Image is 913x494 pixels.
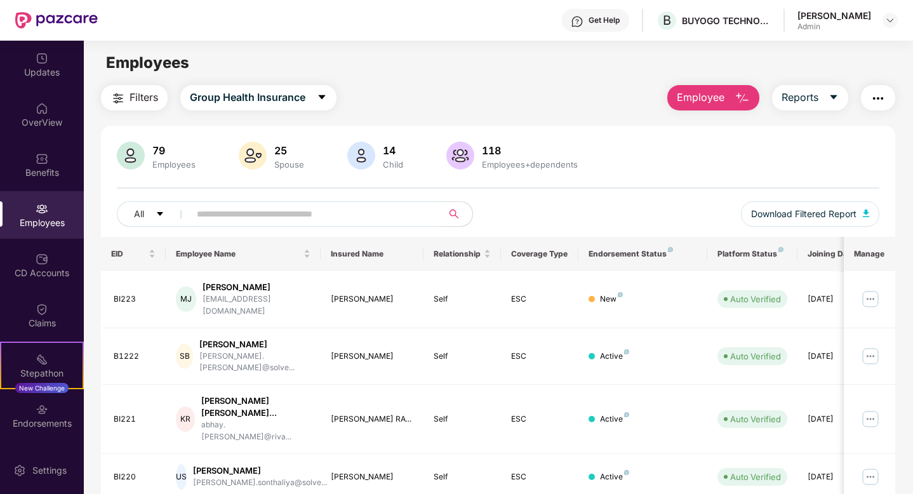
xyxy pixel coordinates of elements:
[176,406,195,432] div: KR
[317,92,327,103] span: caret-down
[441,209,466,219] span: search
[663,13,671,28] span: B
[885,15,895,25] img: svg+xml;base64,PHN2ZyBpZD0iRHJvcGRvd24tMzJ4MzIiIHhtbG5zPSJodHRwOi8vd3d3LnczLm9yZy8yMDAwL3N2ZyIgd2...
[618,292,623,297] img: svg+xml;base64,PHN2ZyB4bWxucz0iaHR0cDovL3d3dy53My5vcmcvMjAwMC9zdmciIHdpZHRoPSI4IiBoZWlnaHQ9IjgiIH...
[193,465,327,477] div: [PERSON_NAME]
[808,293,865,305] div: [DATE]
[778,247,783,252] img: svg+xml;base64,PHN2ZyB4bWxucz0iaHR0cDovL3d3dy53My5vcmcvMjAwMC9zdmciIHdpZHRoPSI4IiBoZWlnaHQ9IjgiIH...
[479,159,580,170] div: Employees+dependents
[106,53,189,72] span: Employees
[36,353,48,366] img: svg+xml;base64,PHN2ZyB4bWxucz0iaHR0cDovL3d3dy53My5vcmcvMjAwMC9zdmciIHdpZHRoPSIyMSIgaGVpZ2h0PSIyMC...
[677,90,724,105] span: Employee
[441,201,473,227] button: search
[589,15,620,25] div: Get Help
[36,102,48,115] img: svg+xml;base64,PHN2ZyBpZD0iSG9tZSIgeG1sbnM9Imh0dHA6Ly93d3cudzMub3JnLzIwMDAvc3ZnIiB3aWR0aD0iMjAiIG...
[797,10,871,22] div: [PERSON_NAME]
[101,237,166,271] th: EID
[176,249,301,259] span: Employee Name
[571,15,583,28] img: svg+xml;base64,PHN2ZyBpZD0iSGVscC0zMngzMiIgeG1sbnM9Imh0dHA6Ly93d3cudzMub3JnLzIwMDAvc3ZnIiB3aWR0aD...
[860,289,881,309] img: manageButton
[176,464,187,490] div: US
[860,467,881,487] img: manageButton
[180,85,337,110] button: Group Health Insurancecaret-down
[15,383,69,393] div: New Challenge
[176,344,194,369] div: SB
[347,142,375,170] img: svg+xml;base64,PHN2ZyB4bWxucz0iaHR0cDovL3d3dy53My5vcmcvMjAwMC9zdmciIHhtbG5zOnhsaW5rPSJodHRwOi8vd3...
[844,237,895,271] th: Manage
[829,92,839,103] span: caret-down
[730,471,781,483] div: Auto Verified
[199,350,310,375] div: [PERSON_NAME].[PERSON_NAME]@solve...
[114,471,156,483] div: BI220
[130,90,158,105] span: Filters
[479,144,580,157] div: 118
[446,142,474,170] img: svg+xml;base64,PHN2ZyB4bWxucz0iaHR0cDovL3d3dy53My5vcmcvMjAwMC9zdmciIHhtbG5zOnhsaW5rPSJodHRwOi8vd3...
[600,471,629,483] div: Active
[589,249,697,259] div: Endorsement Status
[114,293,156,305] div: BI223
[808,471,865,483] div: [DATE]
[36,152,48,165] img: svg+xml;base64,PHN2ZyBpZD0iQmVuZWZpdHMiIHhtbG5zPSJodHRwOi8vd3d3LnczLm9yZy8yMDAwL3N2ZyIgd2lkdGg9Ij...
[624,349,629,354] img: svg+xml;base64,PHN2ZyB4bWxucz0iaHR0cDovL3d3dy53My5vcmcvMjAwMC9zdmciIHdpZHRoPSI4IiBoZWlnaHQ9IjgiIH...
[203,293,310,317] div: [EMAIL_ADDRESS][DOMAIN_NAME]
[668,247,673,252] img: svg+xml;base64,PHN2ZyB4bWxucz0iaHR0cDovL3d3dy53My5vcmcvMjAwMC9zdmciIHdpZHRoPSI4IiBoZWlnaHQ9IjgiIH...
[193,477,327,489] div: [PERSON_NAME].sonthaliya@solve...
[434,413,491,425] div: Self
[501,237,578,271] th: Coverage Type
[13,464,26,477] img: svg+xml;base64,PHN2ZyBpZD0iU2V0dGluZy0yMHgyMCIgeG1sbnM9Imh0dHA6Ly93d3cudzMub3JnLzIwMDAvc3ZnIiB3aW...
[36,52,48,65] img: svg+xml;base64,PHN2ZyBpZD0iVXBkYXRlZCIgeG1sbnM9Imh0dHA6Ly93d3cudzMub3JnLzIwMDAvc3ZnIiB3aWR0aD0iMj...
[101,85,168,110] button: Filters
[331,471,414,483] div: [PERSON_NAME]
[203,281,310,293] div: [PERSON_NAME]
[511,413,568,425] div: ESC
[717,249,787,259] div: Platform Status
[782,90,818,105] span: Reports
[741,201,879,227] button: Download Filtered Report
[176,286,197,312] div: MJ
[624,412,629,417] img: svg+xml;base64,PHN2ZyB4bWxucz0iaHR0cDovL3d3dy53My5vcmcvMjAwMC9zdmciIHdpZHRoPSI4IiBoZWlnaHQ9IjgiIH...
[797,22,871,32] div: Admin
[272,144,307,157] div: 25
[511,350,568,363] div: ESC
[239,142,267,170] img: svg+xml;base64,PHN2ZyB4bWxucz0iaHR0cDovL3d3dy53My5vcmcvMjAwMC9zdmciIHhtbG5zOnhsaW5rPSJodHRwOi8vd3...
[36,303,48,316] img: svg+xml;base64,PHN2ZyBpZD0iQ2xhaW0iIHhtbG5zPSJodHRwOi8vd3d3LnczLm9yZy8yMDAwL3N2ZyIgd2lkdGg9IjIwIi...
[735,91,750,106] img: svg+xml;base64,PHN2ZyB4bWxucz0iaHR0cDovL3d3dy53My5vcmcvMjAwMC9zdmciIHhtbG5zOnhsaW5rPSJodHRwOi8vd3...
[201,395,310,419] div: [PERSON_NAME] [PERSON_NAME]...
[600,293,623,305] div: New
[36,253,48,265] img: svg+xml;base64,PHN2ZyBpZD0iQ0RfQWNjb3VudHMiIGRhdGEtbmFtZT0iQ0QgQWNjb3VudHMiIHhtbG5zPSJodHRwOi8vd3...
[600,413,629,425] div: Active
[730,350,781,363] div: Auto Verified
[511,293,568,305] div: ESC
[860,409,881,429] img: manageButton
[150,144,198,157] div: 79
[863,210,869,217] img: svg+xml;base64,PHN2ZyB4bWxucz0iaHR0cDovL3d3dy53My5vcmcvMjAwMC9zdmciIHhtbG5zOnhsaW5rPSJodHRwOi8vd3...
[434,293,491,305] div: Self
[808,350,865,363] div: [DATE]
[808,413,865,425] div: [DATE]
[114,413,156,425] div: BI221
[797,237,875,271] th: Joining Date
[772,85,848,110] button: Reportscaret-down
[380,159,406,170] div: Child
[434,249,481,259] span: Relationship
[150,159,198,170] div: Employees
[111,249,146,259] span: EID
[331,350,414,363] div: [PERSON_NAME]
[331,293,414,305] div: [PERSON_NAME]
[110,91,126,106] img: svg+xml;base64,PHN2ZyB4bWxucz0iaHR0cDovL3d3dy53My5vcmcvMjAwMC9zdmciIHdpZHRoPSIyNCIgaGVpZ2h0PSIyNC...
[730,413,781,425] div: Auto Verified
[36,203,48,215] img: svg+xml;base64,PHN2ZyBpZD0iRW1wbG95ZWVzIiB4bWxucz0iaHR0cDovL3d3dy53My5vcmcvMjAwMC9zdmciIHdpZHRoPS...
[117,142,145,170] img: svg+xml;base64,PHN2ZyB4bWxucz0iaHR0cDovL3d3dy53My5vcmcvMjAwMC9zdmciIHhtbG5zOnhsaW5rPSJodHRwOi8vd3...
[331,413,414,425] div: [PERSON_NAME] RA...
[134,207,144,221] span: All
[511,471,568,483] div: ESC
[321,237,424,271] th: Insured Name
[682,15,771,27] div: BUYOGO TECHNOLOGIES INDIA PRIVATE LIMITED
[117,201,194,227] button: Allcaret-down
[380,144,406,157] div: 14
[751,207,856,221] span: Download Filtered Report
[667,85,759,110] button: Employee
[36,403,48,416] img: svg+xml;base64,PHN2ZyBpZD0iRW5kb3JzZW1lbnRzIiB4bWxucz0iaHR0cDovL3d3dy53My5vcmcvMjAwMC9zdmciIHdpZH...
[624,470,629,475] img: svg+xml;base64,PHN2ZyB4bWxucz0iaHR0cDovL3d3dy53My5vcmcvMjAwMC9zdmciIHdpZHRoPSI4IiBoZWlnaHQ9IjgiIH...
[272,159,307,170] div: Spouse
